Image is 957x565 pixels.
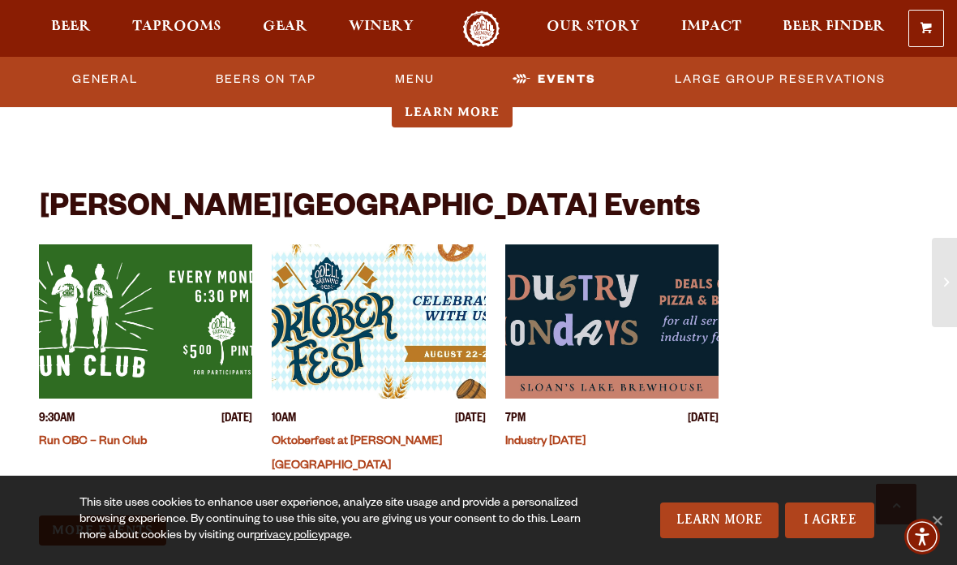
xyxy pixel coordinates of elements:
[122,11,232,47] a: Taprooms
[39,436,147,449] a: Run OBC – Run Club
[904,519,940,554] div: Accessibility Menu
[263,20,307,33] span: Gear
[41,11,101,47] a: Beer
[783,20,885,33] span: Beer Finder
[221,412,252,429] span: [DATE]
[39,244,252,399] a: View event details
[785,502,874,538] a: I Agree
[668,61,892,98] a: Large Group Reservations
[671,11,752,47] a: Impact
[66,61,144,98] a: General
[132,20,221,33] span: Taprooms
[272,244,485,399] a: View event details
[79,496,605,545] div: This site uses cookies to enhance user experience, analyze site usage and provide a personalized ...
[51,20,91,33] span: Beer
[772,11,895,47] a: Beer Finder
[272,412,296,429] span: 10AM
[505,244,719,399] a: View event details
[547,20,640,33] span: Our Story
[681,20,741,33] span: Impact
[688,412,719,429] span: [DATE]
[660,502,779,538] a: Learn More
[506,61,603,98] a: Events
[254,530,324,543] a: privacy policy
[536,11,650,47] a: Our Story
[388,61,441,98] a: Menu
[455,412,486,429] span: [DATE]
[252,11,318,47] a: Gear
[338,11,424,47] a: Winery
[392,97,513,127] a: Learn more about Run Club
[451,11,512,47] a: Odell Home
[505,412,526,429] span: 7PM
[209,61,323,98] a: Beers On Tap
[349,20,414,33] span: Winery
[505,436,586,449] a: Industry [DATE]
[39,192,700,228] h2: [PERSON_NAME][GEOGRAPHIC_DATA] Events
[39,412,75,429] span: 9:30AM
[272,436,442,473] a: Oktoberfest at [PERSON_NAME][GEOGRAPHIC_DATA]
